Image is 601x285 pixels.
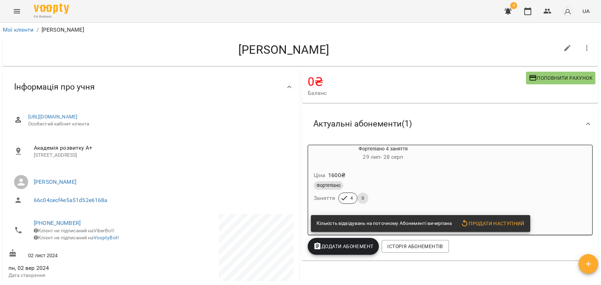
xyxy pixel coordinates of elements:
h6: Ціна [314,170,326,180]
span: 4 [510,2,517,9]
a: 66c04cecf4e5a51d52e6168a [34,197,108,203]
button: Історія абонементів [382,240,449,253]
span: Інформація про учня [14,82,95,92]
span: Баланс [308,89,526,97]
span: 4 [346,195,357,201]
span: Продати наступний [461,219,525,228]
span: Історія абонементів [387,242,443,251]
div: Актуальні абонементи(1) [302,106,599,142]
span: Актуальні абонементи ( 1 ) [313,118,412,129]
a: [URL][DOMAIN_NAME] [28,114,78,119]
p: [PERSON_NAME] [42,26,84,34]
li: / [37,26,39,34]
p: Дата створення [8,272,150,279]
div: Фортепіано 4 заняття [308,145,458,162]
nav: breadcrumb [3,26,598,34]
span: Академія розвитку А+ [34,144,288,152]
p: 1600 ₴ [328,171,345,180]
h4: [PERSON_NAME] [8,43,559,57]
img: Voopty Logo [34,4,69,14]
button: Продати наступний [458,217,527,230]
span: пн, 02 вер 2024 [8,264,150,272]
a: VooptyBot [94,235,118,240]
h6: Заняття [314,193,336,203]
button: UA [580,5,593,18]
h4: 0 ₴ [308,75,526,89]
div: Кількість відвідувань на поточному Абонементі вичерпана [317,217,452,230]
img: avatar_s.png [563,6,572,16]
a: Мої клієнти [3,26,34,33]
button: Додати Абонемент [308,238,379,255]
span: 29 лип - 28 серп [363,154,403,160]
span: Поповнити рахунок [529,74,593,82]
span: For Business [34,14,69,19]
button: Фортепіано 4 заняття29 лип- 28 серпЦіна1600₴ФортепіаноЗаняття40 [308,145,458,212]
span: Додати Абонемент [313,242,374,251]
span: Клієнт не підписаний на ! [34,235,119,240]
span: UA [582,7,590,15]
a: [PERSON_NAME] [34,179,76,185]
span: 0 [357,195,368,201]
span: Особистий кабінет клієнта [28,121,288,128]
button: Поповнити рахунок [526,72,595,84]
button: Menu [8,3,25,20]
span: Фортепіано [314,182,343,189]
div: 02 лист 2024 [7,247,151,260]
a: [PHONE_NUMBER] [34,220,81,226]
span: Клієнт не підписаний на ViberBot! [34,228,114,233]
p: [STREET_ADDRESS] [34,152,288,159]
div: Інформація про учня [3,69,299,105]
